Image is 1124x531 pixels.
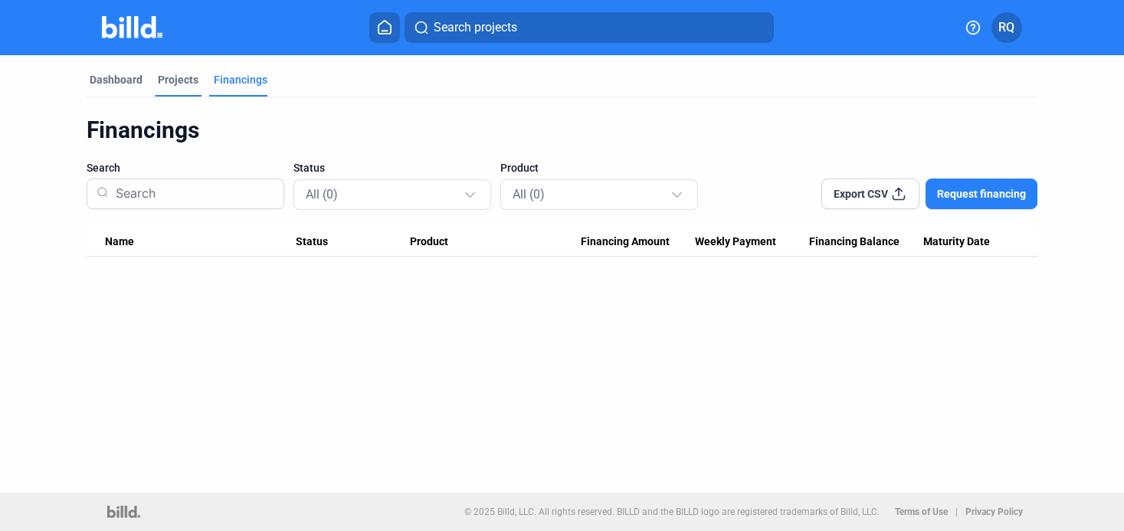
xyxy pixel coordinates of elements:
span: Status [296,235,328,249]
b: Terms of Use [895,506,948,517]
input: Search [110,174,274,214]
div: Weekly Payment [695,235,809,249]
div: Projects [158,72,198,87]
div: Name [105,235,296,249]
div: Financing Balance [809,235,923,249]
div: Financings [87,116,1037,145]
button: Request financing [926,179,1037,209]
div: Product [410,235,581,249]
span: Weekly Payment [695,235,776,249]
img: logo [107,506,140,518]
span: Search projects [434,18,517,37]
span: Name [105,235,134,249]
b: Privacy Policy [965,506,1023,517]
span: Financing Balance [809,235,900,249]
span: Status [293,160,325,175]
span: Product [410,235,448,249]
div: Dashboard [90,72,143,87]
img: Billd Company Logo [102,16,162,38]
span: Search [87,160,120,175]
span: All (0) [513,187,545,202]
span: Request financing [937,186,1026,202]
span: Maturity Date [923,235,990,249]
span: Financing Amount [581,235,670,249]
span: Product [500,160,539,175]
div: Status [296,235,410,249]
span: All (0) [306,187,338,202]
button: RQ [991,12,1022,43]
div: Financings [214,72,267,87]
div: Maturity Date [923,235,1019,249]
button: Search projects [405,12,774,43]
p: © 2025 Billd, LLC. All rights reserved. BILLD and the BILLD logo are registered trademarks of Bil... [464,506,880,517]
p: | [955,506,958,517]
span: RQ [998,18,1014,37]
div: Financing Amount [581,235,695,249]
span: Export CSV [834,186,888,202]
button: Export CSV [821,179,919,209]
